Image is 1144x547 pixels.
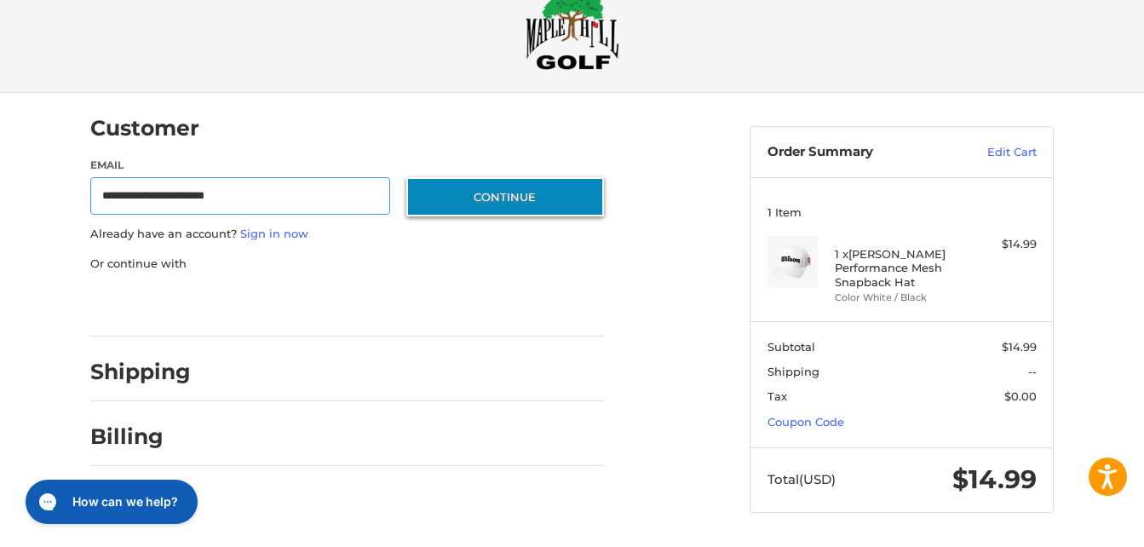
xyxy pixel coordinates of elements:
span: -- [1028,365,1037,378]
button: Continue [406,177,604,216]
h2: Shipping [90,359,191,385]
h3: 1 Item [767,205,1037,219]
h2: Customer [90,115,199,141]
div: $14.99 [969,236,1037,253]
h2: Billing [90,423,190,450]
span: Tax [767,389,787,403]
h3: Order Summary [767,144,951,161]
p: Or continue with [90,256,604,273]
span: $0.00 [1004,389,1037,403]
iframe: Gorgias live chat messenger [17,474,203,530]
a: Sign in now [240,227,308,240]
li: Color White / Black [835,291,965,305]
span: Subtotal [767,340,815,354]
span: Shipping [767,365,819,378]
iframe: PayPal-paypal [85,289,213,320]
span: $14.99 [1002,340,1037,354]
iframe: PayPal-venmo [374,289,502,320]
span: Total (USD) [767,471,836,487]
label: Email [90,158,390,173]
a: Edit Cart [951,144,1037,161]
iframe: PayPal-paylater [229,289,357,320]
a: Coupon Code [767,415,844,429]
h4: 1 x [PERSON_NAME] Performance Mesh Snapback Hat [835,247,965,289]
span: $14.99 [952,464,1037,495]
p: Already have an account? [90,226,604,243]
